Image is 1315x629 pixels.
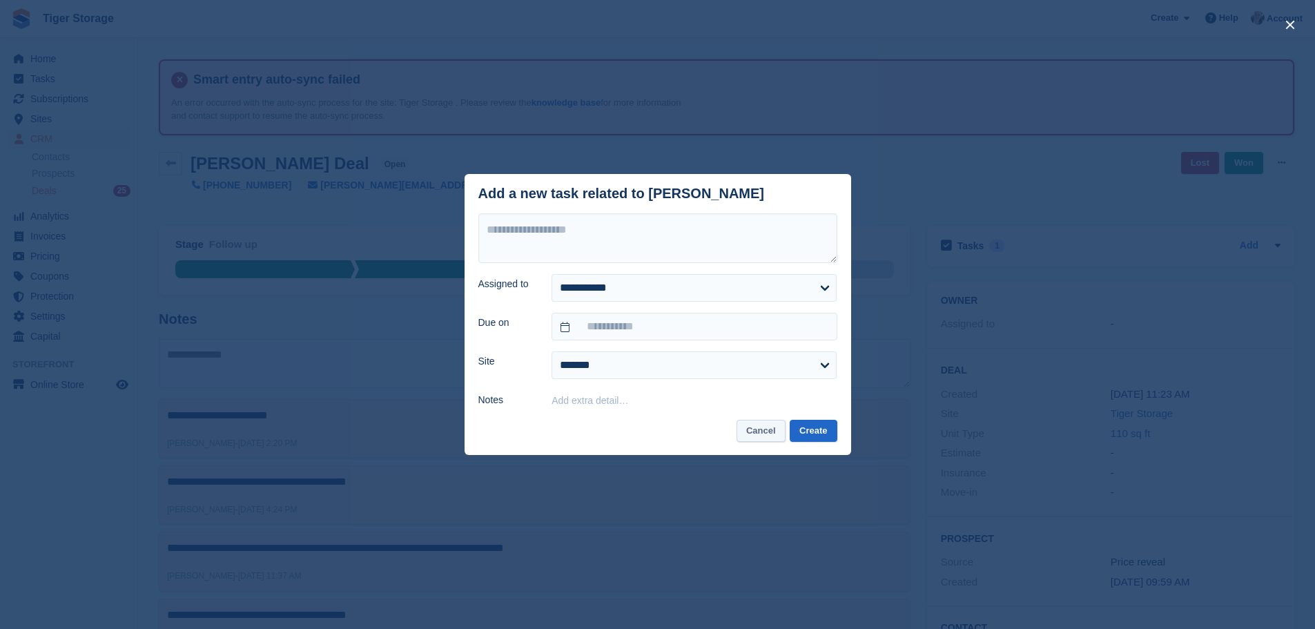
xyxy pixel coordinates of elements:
[478,354,536,369] label: Site
[478,316,536,330] label: Due on
[737,420,786,443] button: Cancel
[478,186,765,202] div: Add a new task related to [PERSON_NAME]
[478,393,536,407] label: Notes
[478,277,536,291] label: Assigned to
[790,420,837,443] button: Create
[1279,14,1301,36] button: close
[552,395,628,406] button: Add extra detail…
